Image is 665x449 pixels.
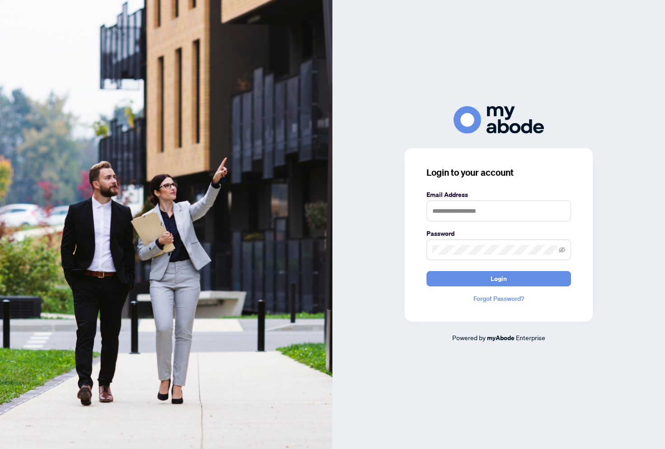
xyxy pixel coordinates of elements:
[426,271,571,286] button: Login
[426,294,571,304] a: Forgot Password?
[426,190,571,200] label: Email Address
[426,229,571,239] label: Password
[452,333,486,341] span: Powered by
[426,166,571,179] h3: Login to your account
[559,247,565,253] span: eye-invisible
[487,333,515,343] a: myAbode
[491,271,507,286] span: Login
[516,333,545,341] span: Enterprise
[454,106,544,134] img: ma-logo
